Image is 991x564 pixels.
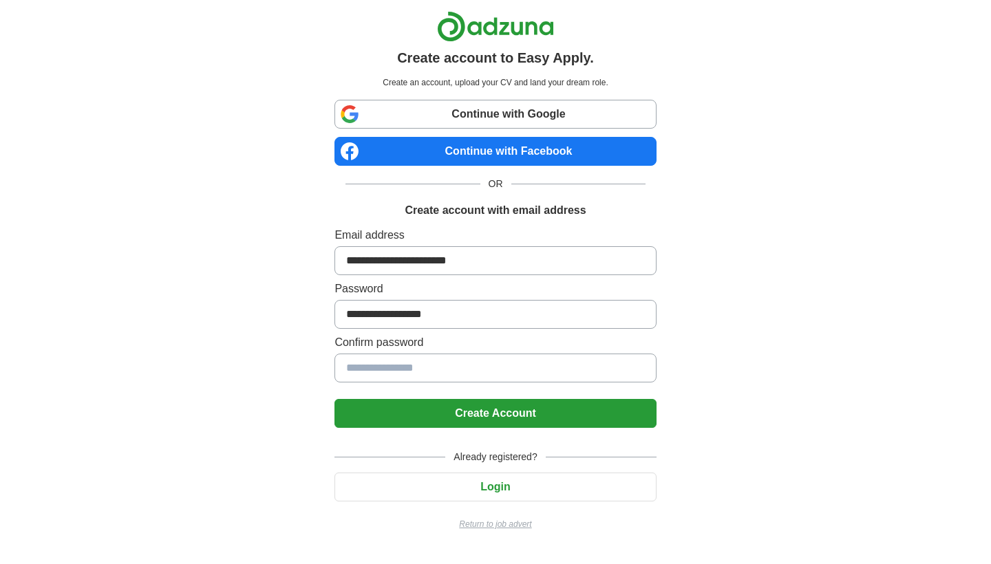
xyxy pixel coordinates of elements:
label: Password [334,281,656,297]
label: Email address [334,227,656,243]
h1: Create account with email address [405,202,586,219]
a: Continue with Google [334,100,656,129]
h1: Create account to Easy Apply. [397,47,594,68]
button: Create Account [334,399,656,428]
a: Login [334,481,656,492]
label: Confirm password [334,334,656,351]
span: OR [480,177,511,191]
a: Return to job advert [334,518,656,530]
a: Continue with Facebook [334,137,656,166]
button: Login [334,473,656,501]
p: Create an account, upload your CV and land your dream role. [337,76,653,89]
img: Adzuna logo [437,11,554,42]
span: Already registered? [445,450,545,464]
